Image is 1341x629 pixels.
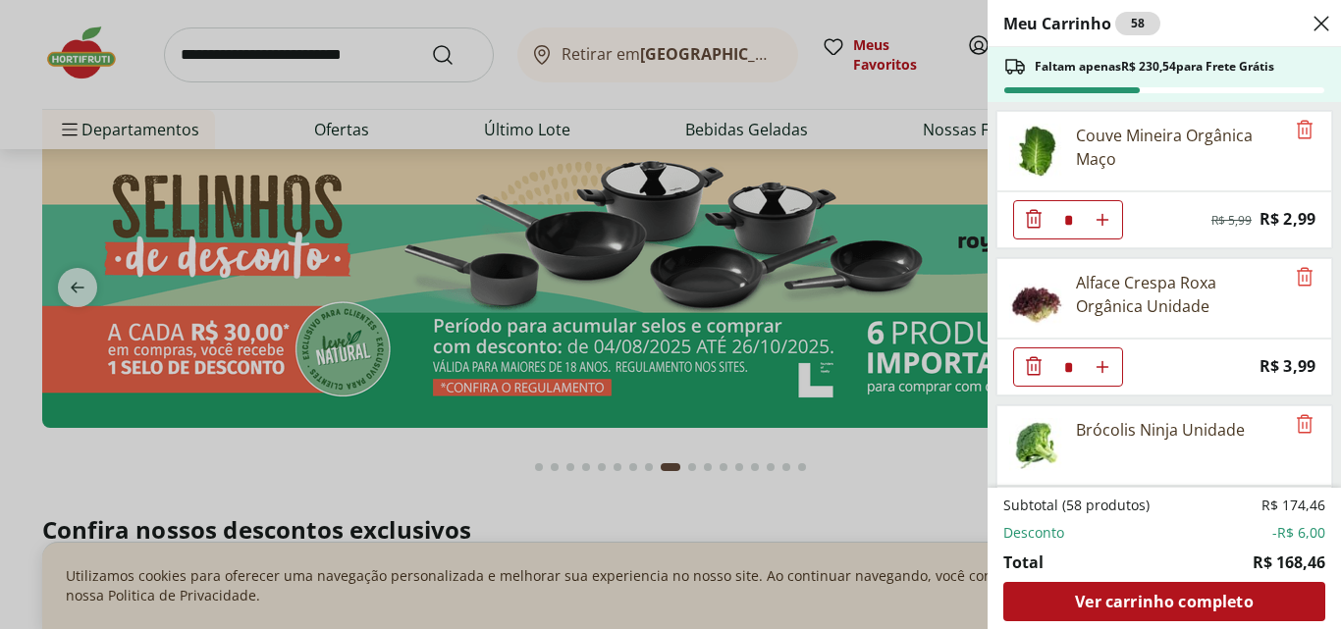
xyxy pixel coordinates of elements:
button: Diminuir Quantidade [1014,200,1053,239]
span: Total [1003,550,1044,574]
span: Faltam apenas R$ 230,54 para Frete Grátis [1035,59,1274,75]
div: Alface Crespa Roxa Orgânica Unidade [1076,271,1284,318]
input: Quantidade Atual [1053,201,1083,238]
img: Principal [1009,271,1064,326]
span: -R$ 6,00 [1272,523,1325,543]
span: R$ 2,99 [1260,206,1315,233]
button: Aumentar Quantidade [1083,200,1122,239]
span: Subtotal (58 produtos) [1003,496,1150,515]
span: R$ 3,99 [1260,353,1315,380]
button: Remove [1293,266,1316,289]
button: Aumentar Quantidade [1083,347,1122,387]
button: Remove [1293,413,1316,437]
span: Desconto [1003,523,1064,543]
input: Quantidade Atual [1053,348,1083,386]
img: Principal [1009,124,1064,179]
div: Couve Mineira Orgânica Maço [1076,124,1284,171]
span: Ver carrinho completo [1075,594,1253,609]
button: Remove [1293,119,1316,142]
span: R$ 5,99 [1211,213,1252,229]
button: Diminuir Quantidade [1014,347,1053,387]
span: R$ 174,46 [1261,496,1325,515]
a: Ver carrinho completo [1003,582,1325,621]
div: Brócolis Ninja Unidade [1076,418,1245,442]
span: R$ 168,46 [1253,550,1325,574]
div: 58 [1115,12,1160,35]
h2: Meu Carrinho [1003,12,1160,35]
img: Brócolis Ninja Unidade [1009,418,1064,473]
